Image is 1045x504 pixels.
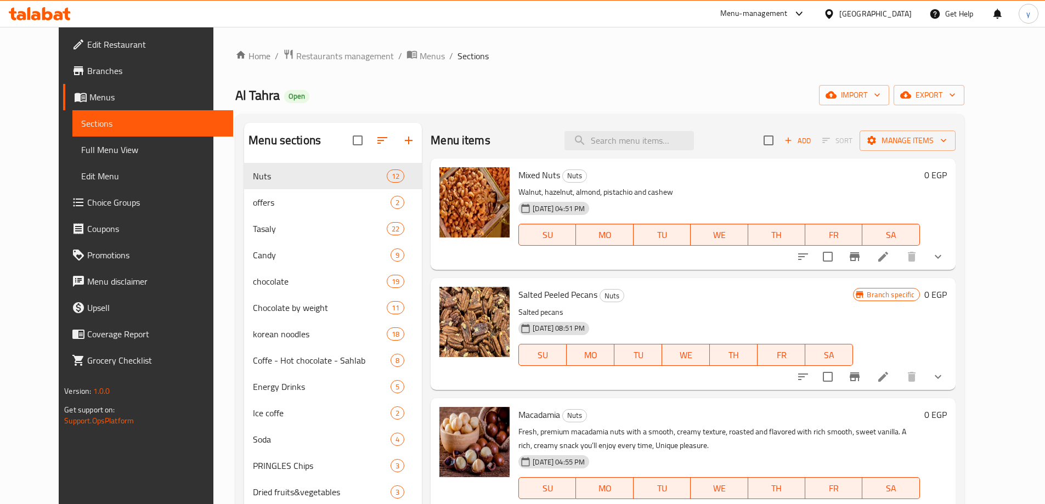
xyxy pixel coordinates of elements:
button: sort-choices [790,364,816,390]
li: / [398,49,402,63]
span: Candy [253,248,391,262]
span: SU [523,227,572,243]
svg: Show Choices [931,250,945,263]
div: korean noodles [253,327,387,341]
div: Energy Drinks [253,380,391,393]
a: Menu disclaimer [63,268,233,295]
div: items [391,354,404,367]
div: items [391,459,404,472]
button: SA [862,477,919,499]
a: Edit menu item [877,250,890,263]
span: Dried fruits&vegetables [253,485,391,499]
span: Menus [420,49,445,63]
span: import [828,88,880,102]
span: Upsell [87,301,224,314]
span: Full Menu View [81,143,224,156]
h6: 0 EGP [924,287,947,302]
button: SU [518,477,576,499]
img: Macadamia [439,407,510,477]
button: SA [862,224,919,246]
span: TU [638,227,686,243]
button: MO [567,344,614,366]
div: items [391,248,404,262]
div: Nuts [562,409,587,422]
span: Select section [757,129,780,152]
li: / [449,49,453,63]
span: Nuts [600,290,624,302]
span: TH [714,347,753,363]
div: Nuts [253,169,387,183]
button: TU [634,477,691,499]
p: Salted pecans [518,305,853,319]
a: Sections [72,110,233,137]
a: Support.OpsPlatform [64,414,134,428]
span: Menu disclaimer [87,275,224,288]
div: Nuts [562,169,587,183]
button: export [894,85,964,105]
span: [DATE] 04:51 PM [528,203,589,214]
div: items [387,327,404,341]
div: items [387,275,404,288]
span: Soda [253,433,391,446]
div: Ice coffe [253,406,391,420]
span: [DATE] 04:55 PM [528,457,589,467]
span: MO [580,227,629,243]
div: Soda4 [244,426,422,452]
div: items [391,380,404,393]
div: items [387,222,404,235]
span: 1.0.0 [93,384,110,398]
span: Add [783,134,812,147]
button: import [819,85,889,105]
div: Energy Drinks5 [244,373,422,400]
span: 12 [387,171,404,182]
a: Full Menu View [72,137,233,163]
span: 18 [387,329,404,339]
span: Open [284,92,309,101]
div: Nuts [600,289,624,302]
span: Chocolate by weight [253,301,387,314]
button: TH [748,224,805,246]
span: SU [523,347,562,363]
a: Upsell [63,295,233,321]
span: 8 [391,355,404,366]
button: WE [691,477,748,499]
span: Select to update [816,245,839,268]
span: Select all sections [346,129,369,152]
span: FR [810,480,858,496]
span: Edit Restaurant [87,38,224,51]
span: Restaurants management [296,49,394,63]
span: chocolate [253,275,387,288]
a: Grocery Checklist [63,347,233,373]
h2: Menu sections [248,132,321,149]
span: Menus [89,90,224,104]
span: Version: [64,384,91,398]
span: 19 [387,276,404,287]
span: Select section first [815,132,860,149]
button: SU [518,344,567,366]
div: offers2 [244,189,422,216]
span: Add item [780,132,815,149]
span: WE [695,227,743,243]
p: Walnut, hazelnut, almond, pistachio and cashew [518,185,919,199]
button: Branch-specific-item [841,364,868,390]
span: SA [810,347,849,363]
button: WE [691,224,748,246]
span: Coffe - Hot chocolate - Sahlab [253,354,391,367]
span: PRINGLES Chips [253,459,391,472]
div: items [391,433,404,446]
a: Edit Restaurant [63,31,233,58]
span: Manage items [868,134,947,148]
button: TH [710,344,758,366]
div: offers [253,196,391,209]
button: FR [805,224,862,246]
p: Fresh, premium macadamia nuts with a smooth, creamy texture, roasted and flavored with rich smoot... [518,425,919,452]
span: Al Tahra [235,83,280,107]
div: items [391,196,404,209]
img: Salted Peeled Pecans [439,287,510,357]
span: TU [619,347,658,363]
